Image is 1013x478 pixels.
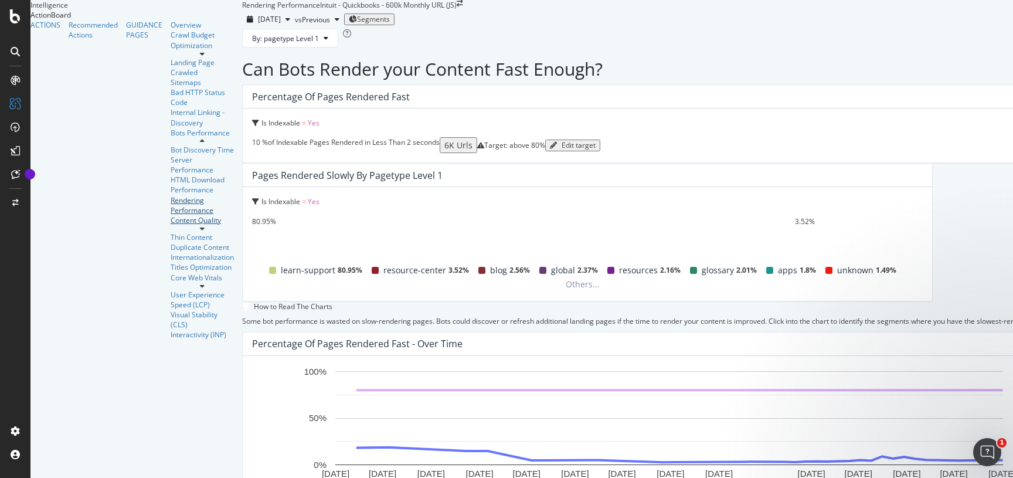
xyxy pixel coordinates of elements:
[171,252,234,262] a: Internationalization
[171,107,234,127] a: Internal Linking - Discovery
[314,460,327,470] text: 0%
[171,128,234,138] a: Bots Performance
[302,196,306,206] span: =
[304,367,327,377] text: 100%
[302,15,330,25] span: Previous
[171,155,234,175] a: Server Performance
[484,140,545,150] span: Target: above 80%
[171,330,234,340] a: Interactivity (INP)
[477,140,545,150] div: warning label
[242,10,295,29] button: [DATE]
[800,263,816,277] span: 1.8%
[171,87,234,107] a: Bad HTTP Status Code
[344,13,395,25] button: Segments
[30,20,60,30] a: ACTIONS
[30,10,242,20] div: ActionBoard
[242,29,338,48] button: By: pagetype Level 1
[338,263,362,277] span: 80.95%
[973,438,1001,466] iframe: Intercom live chat
[302,10,344,29] button: Previous
[171,57,234,77] a: Landing Page Crawled
[545,140,600,151] button: Edit target
[25,169,35,179] div: Tooltip anchor
[448,263,469,277] span: 3.52%
[171,262,234,272] a: Titles Optimization
[69,20,118,40] a: Recommended Actions
[171,175,234,195] a: HTML Download Performance
[660,263,681,277] span: 2.16%
[997,438,1007,448] span: 1
[261,196,300,206] span: Is Indexable
[171,20,234,30] a: Overview
[252,169,443,181] div: Pages Rendered Slowly by pagetype Level 1
[308,196,319,206] span: Yes
[254,301,332,311] div: How to Read The Charts
[171,145,234,155] a: Bot Discovery Time
[577,263,598,277] span: 2.37%
[444,141,472,150] div: 6K Urls
[509,263,530,277] span: 2.56%
[171,290,234,300] a: User Experience
[258,14,281,24] span: 2025 Aug. 8th
[561,277,604,291] span: Others...
[837,263,873,277] span: unknown
[795,216,815,226] div: 3.52%
[252,216,276,226] div: 80.95%
[171,273,234,283] a: Core Web Vitals
[171,195,234,215] a: Rendering Performance
[383,263,446,277] span: resource-center
[171,215,234,225] a: Content Quality
[309,413,327,423] text: 50%
[126,20,162,40] a: GUIDANCE PAGES
[252,338,463,350] div: Percentage of Pages Rendered Fast - Over Time
[550,141,596,150] div: Edit target
[171,310,234,330] a: Visual Stability (CLS)
[171,77,234,87] a: Sitemaps
[171,30,234,50] a: Crawl Budget Optimization
[171,300,234,310] a: Speed (LCP)
[171,232,234,242] a: Thin Content
[551,263,575,277] span: global
[295,15,302,25] span: vs
[876,263,896,277] span: 1.49%
[252,137,440,147] div: of Indexable Pages Rendered in Less Than 2 seconds
[619,263,658,277] span: resources
[778,263,797,277] span: apps
[261,118,300,128] span: Is Indexable
[702,263,734,277] span: glossary
[171,242,234,252] a: Duplicate Content
[252,33,319,43] span: By: pagetype Level 1
[357,14,390,24] span: Segments
[308,118,319,128] span: Yes
[490,263,507,277] span: blog
[440,137,477,153] button: 6K Urls
[252,91,410,103] div: Percentage of Pages Rendered Fast
[252,137,268,147] span: 10 %
[281,263,335,277] span: learn-support
[736,263,757,277] span: 2.01%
